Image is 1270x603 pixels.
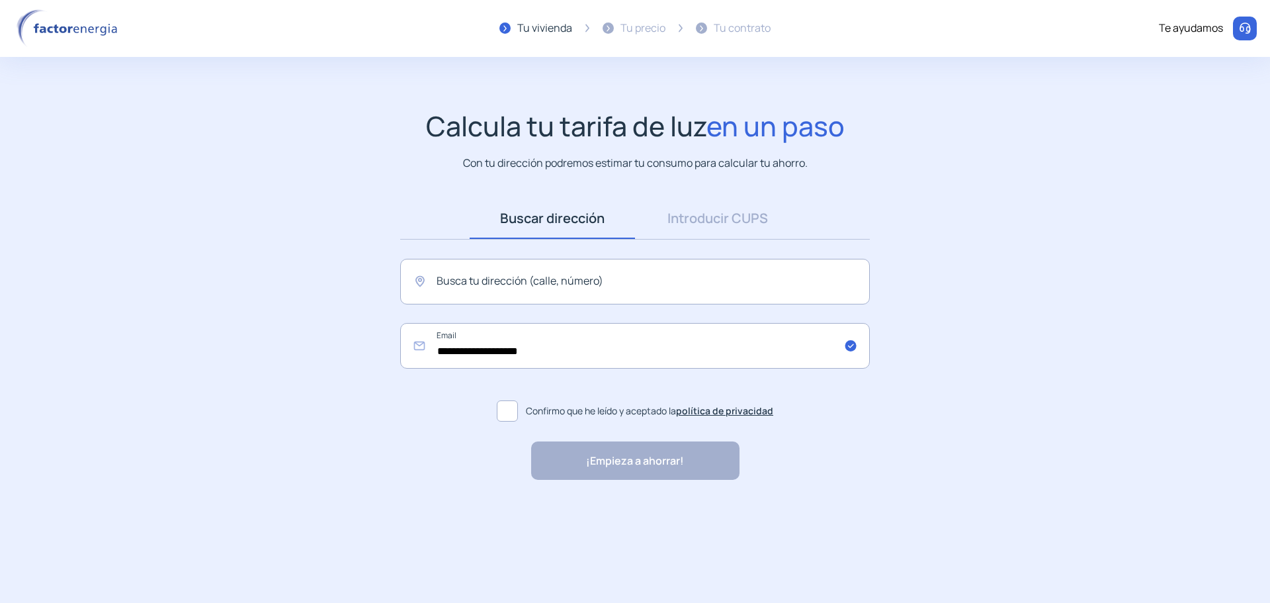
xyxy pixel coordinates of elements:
[1159,20,1223,37] div: Te ayudamos
[1238,22,1251,35] img: llamar
[13,9,126,48] img: logo factor
[526,404,773,418] span: Confirmo que he leído y aceptado la
[635,198,800,239] a: Introducir CUPS
[620,20,665,37] div: Tu precio
[706,107,845,144] span: en un paso
[426,110,845,142] h1: Calcula tu tarifa de luz
[714,20,771,37] div: Tu contrato
[517,20,572,37] div: Tu vivienda
[470,198,635,239] a: Buscar dirección
[463,155,808,171] p: Con tu dirección podremos estimar tu consumo para calcular tu ahorro.
[676,404,773,417] a: política de privacidad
